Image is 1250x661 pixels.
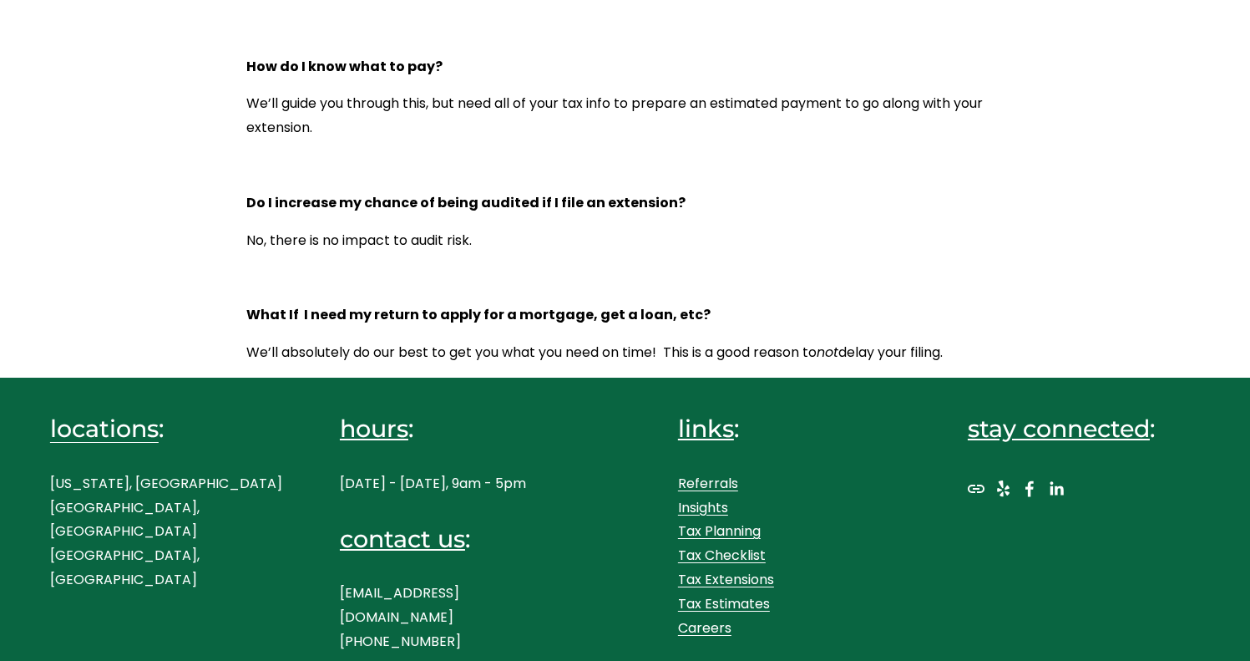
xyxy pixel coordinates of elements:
span: stay connected [968,414,1150,443]
p: No, there is no impact to audit risk. [246,229,1004,253]
p: [DATE] - [DATE], 9am - 5pm [340,472,572,496]
span: contact us [340,524,465,553]
h4: : [340,523,572,556]
h4: : [968,413,1200,445]
a: LinkedIn [1048,480,1065,497]
strong: What If I need my return to apply for a mortgage, get a loan, etc? [246,305,711,324]
p: [EMAIL_ADDRESS][DOMAIN_NAME] [PHONE_NUMBER] [340,582,572,653]
strong: How do I know what to pay? [246,57,443,76]
a: Tax Checklist [678,544,766,568]
a: Tax Extensions [678,568,774,592]
span: hours [340,414,408,443]
a: Tax Planning [678,520,761,544]
a: URL [968,480,984,497]
a: Careers [678,617,731,641]
h4: : [340,413,572,445]
h4: : [50,413,282,445]
a: Yelp [994,480,1011,497]
h4: : [678,413,910,445]
a: locations [50,413,159,445]
a: Facebook [1021,480,1038,497]
p: [US_STATE], [GEOGRAPHIC_DATA] [GEOGRAPHIC_DATA], [GEOGRAPHIC_DATA] [GEOGRAPHIC_DATA], [GEOGRAPHIC... [50,472,282,592]
span: links [678,414,734,443]
a: Referrals [678,472,738,496]
p: We’ll absolutely do our best to get you what you need on time! This is a good reason to delay you... [246,341,1004,365]
a: Insights [678,496,728,521]
strong: Do I increase my chance of being audited if I file an extension? [246,193,686,212]
a: Tax Estimates [678,592,770,617]
p: We’ll guide you through this, but need all of your tax info to prepare an estimated payment to go... [246,92,1004,140]
em: not [817,343,838,362]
